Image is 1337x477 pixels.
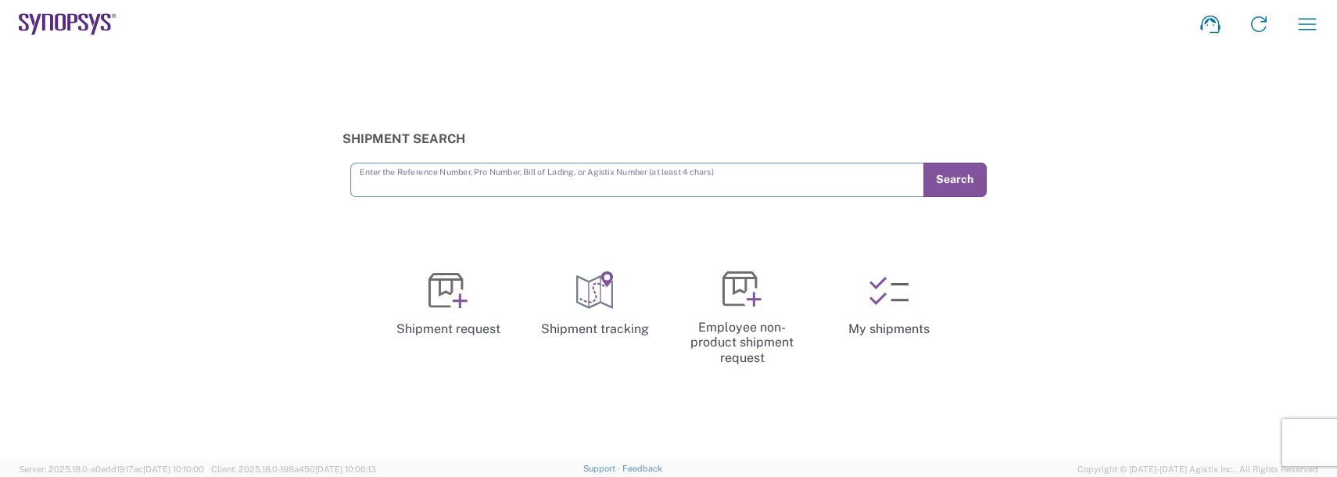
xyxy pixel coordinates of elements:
a: My shipments [822,257,956,351]
span: [DATE] 10:06:13 [315,464,376,474]
span: Server: 2025.18.0-a0edd1917ac [19,464,204,474]
span: Copyright © [DATE]-[DATE] Agistix Inc., All Rights Reserved [1077,462,1318,476]
h3: Shipment Search [342,131,995,146]
a: Feedback [622,464,662,473]
span: Client: 2025.18.0-198a450 [211,464,376,474]
a: Support [583,464,622,473]
a: Shipment tracking [528,257,662,351]
a: Employee non-product shipment request [675,257,809,378]
a: Shipment request [381,257,515,351]
span: [DATE] 10:10:00 [143,464,204,474]
button: Search [923,163,987,197]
